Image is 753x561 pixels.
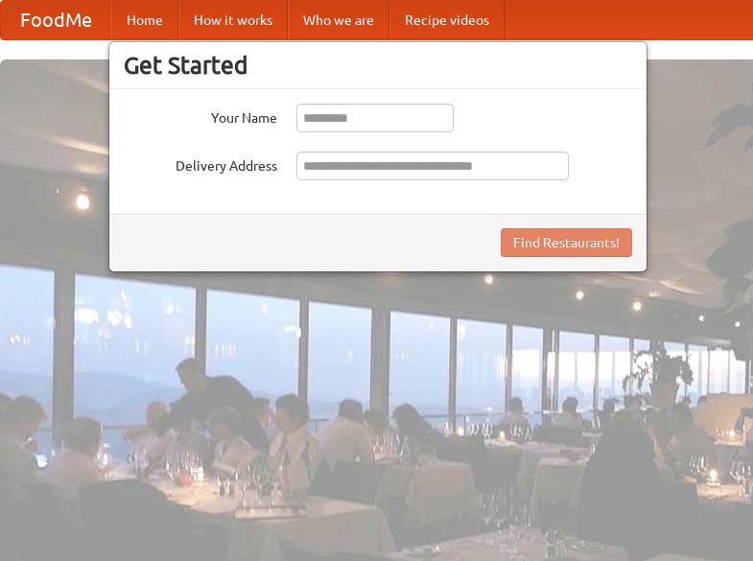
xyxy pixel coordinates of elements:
[389,1,505,39] a: Recipe videos
[124,51,632,80] h3: Get Started
[1,1,111,39] a: FoodMe
[124,104,277,128] label: Your Name
[111,1,178,39] a: Home
[178,1,288,39] a: How it works
[501,228,632,257] button: Find Restaurants!
[288,1,389,39] a: Who we are
[124,152,277,175] label: Delivery Address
